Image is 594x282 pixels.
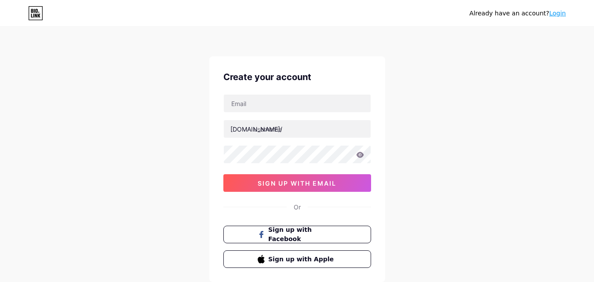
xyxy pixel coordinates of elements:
button: Sign up with Facebook [223,226,371,243]
input: Email [224,95,371,112]
a: Login [549,10,566,17]
button: sign up with email [223,174,371,192]
input: username [224,120,371,138]
div: Create your account [223,70,371,84]
button: Sign up with Apple [223,250,371,268]
span: Sign up with Facebook [268,225,336,244]
div: Or [294,202,301,212]
span: sign up with email [258,179,336,187]
div: Already have an account? [470,9,566,18]
div: [DOMAIN_NAME]/ [230,125,282,134]
span: Sign up with Apple [268,255,336,264]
